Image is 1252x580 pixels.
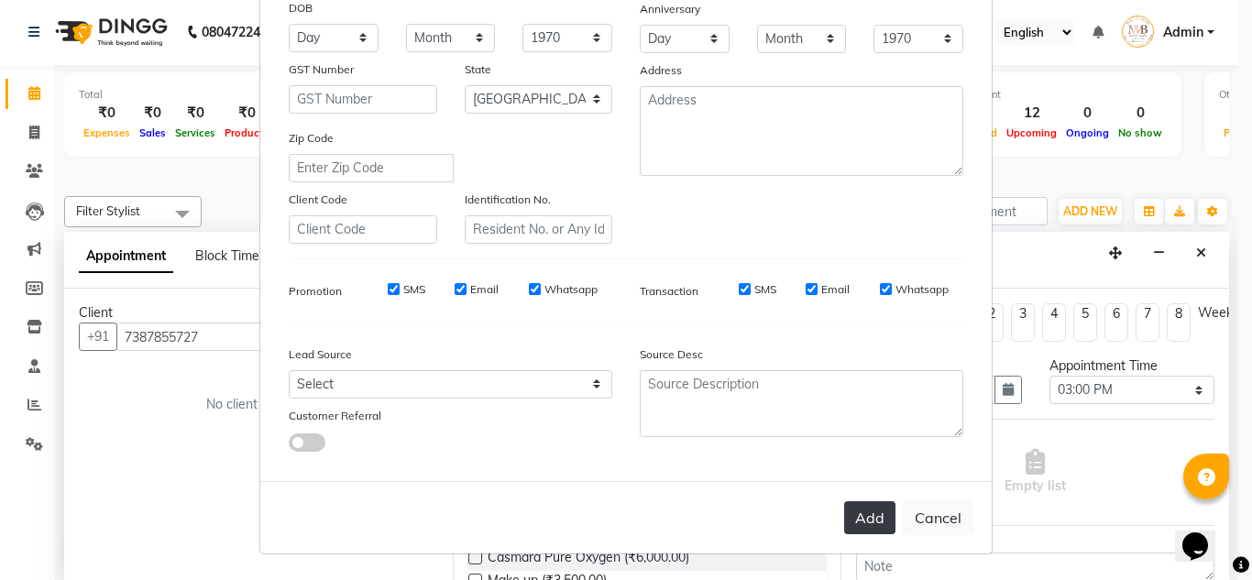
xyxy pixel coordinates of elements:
input: GST Number [289,85,437,114]
input: Enter Zip Code [289,154,454,182]
input: Resident No. or Any Id [465,215,613,244]
label: Anniversary [640,1,700,17]
label: Whatsapp [895,281,949,298]
label: GST Number [289,61,354,78]
label: Promotion [289,283,342,300]
label: Email [821,281,850,298]
label: Zip Code [289,130,334,147]
label: Source Desc [640,346,703,363]
label: Transaction [640,283,698,300]
label: SMS [754,281,776,298]
label: Whatsapp [544,281,598,298]
label: SMS [403,281,425,298]
button: Cancel [903,500,973,535]
label: Address [640,62,682,79]
label: Customer Referral [289,408,381,424]
label: State [465,61,491,78]
input: Client Code [289,215,437,244]
label: Client Code [289,192,347,208]
label: Email [470,281,499,298]
label: Identification No. [465,192,551,208]
label: Lead Source [289,346,352,363]
button: Add [844,501,895,534]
